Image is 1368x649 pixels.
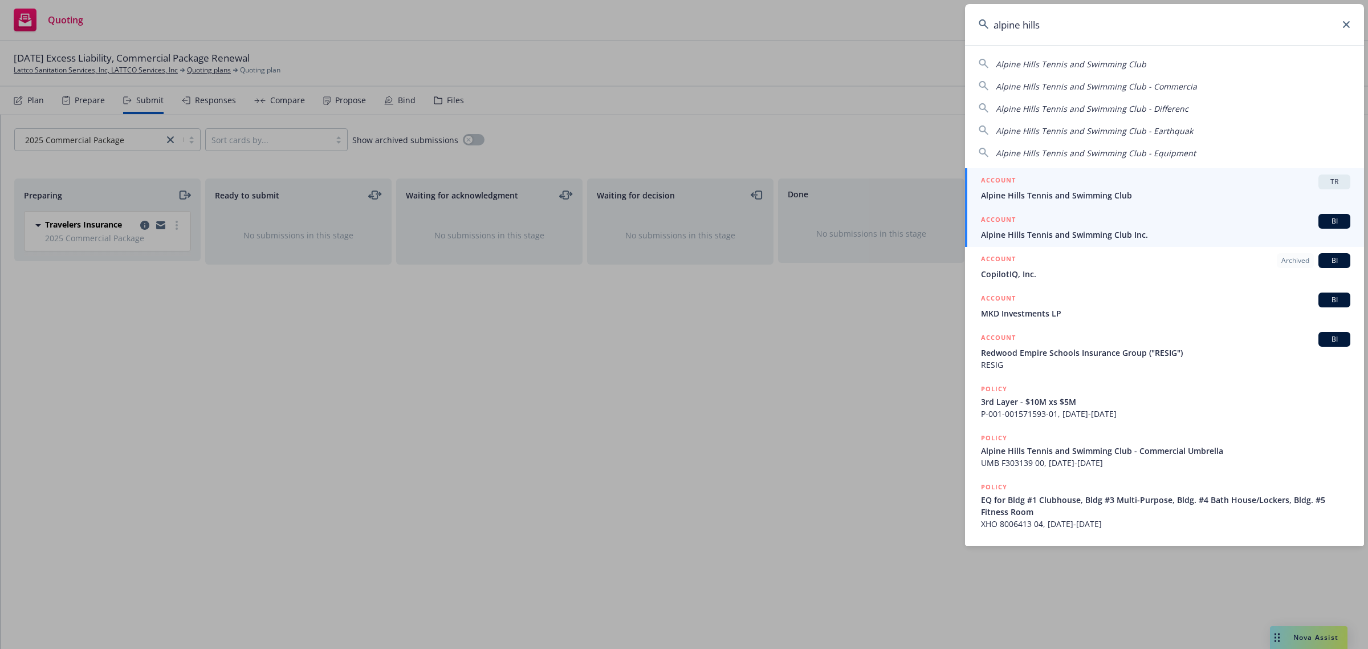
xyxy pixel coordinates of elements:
[981,347,1350,359] span: Redwood Empire Schools Insurance Group ("RESIG")
[965,247,1364,286] a: ACCOUNTArchivedBICopilotIQ, Inc.
[1323,255,1346,266] span: BI
[981,408,1350,420] span: P-001-001571593-01, [DATE]-[DATE]
[981,214,1016,228] h5: ACCOUNT
[981,268,1350,280] span: CopilotIQ, Inc.
[981,307,1350,319] span: MKD Investments LP
[981,175,1016,188] h5: ACCOUNT
[965,286,1364,326] a: ACCOUNTBIMKD Investments LP
[996,59,1146,70] span: Alpine Hills Tennis and Swimming Club
[1323,334,1346,344] span: BI
[965,426,1364,475] a: POLICYAlpine Hills Tennis and Swimming Club - Commercial UmbrellaUMB F303139 00, [DATE]-[DATE]
[996,81,1197,92] span: Alpine Hills Tennis and Swimming Club - Commercia
[981,445,1350,457] span: Alpine Hills Tennis and Swimming Club - Commercial Umbrella
[1281,255,1309,266] span: Archived
[981,396,1350,408] span: 3rd Layer - $10M xs $5M
[965,536,1364,585] a: POLICY
[1323,177,1346,187] span: TR
[981,253,1016,267] h5: ACCOUNT
[965,168,1364,208] a: ACCOUNTTRAlpine Hills Tennis and Swimming Club
[981,359,1350,371] span: RESIG
[996,148,1196,159] span: Alpine Hills Tennis and Swimming Club - Equipment
[996,103,1188,114] span: Alpine Hills Tennis and Swimming Club - Differenc
[981,457,1350,469] span: UMB F303139 00, [DATE]-[DATE]
[981,383,1007,395] h5: POLICY
[981,293,1016,306] h5: ACCOUNT
[981,481,1007,493] h5: POLICY
[965,4,1364,45] input: Search...
[965,326,1364,377] a: ACCOUNTBIRedwood Empire Schools Insurance Group ("RESIG")RESIG
[965,475,1364,536] a: POLICYEQ for Bldg #1 Clubhouse, Bldg #3 Multi-Purpose, Bldg. #4 Bath House/Lockers, Bldg. #5 Fitn...
[1323,216,1346,226] span: BI
[965,377,1364,426] a: POLICY3rd Layer - $10M xs $5MP-001-001571593-01, [DATE]-[DATE]
[981,494,1350,518] span: EQ for Bldg #1 Clubhouse, Bldg #3 Multi-Purpose, Bldg. #4 Bath House/Lockers, Bldg. #5 Fitness Room
[965,208,1364,247] a: ACCOUNTBIAlpine Hills Tennis and Swimming Club Inc.
[981,542,1007,554] h5: POLICY
[1323,295,1346,305] span: BI
[996,125,1193,136] span: Alpine Hills Tennis and Swimming Club - Earthquak
[981,189,1350,201] span: Alpine Hills Tennis and Swimming Club
[981,432,1007,444] h5: POLICY
[981,518,1350,530] span: XHO 8006413 04, [DATE]-[DATE]
[981,332,1016,346] h5: ACCOUNT
[981,229,1350,241] span: Alpine Hills Tennis and Swimming Club Inc.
